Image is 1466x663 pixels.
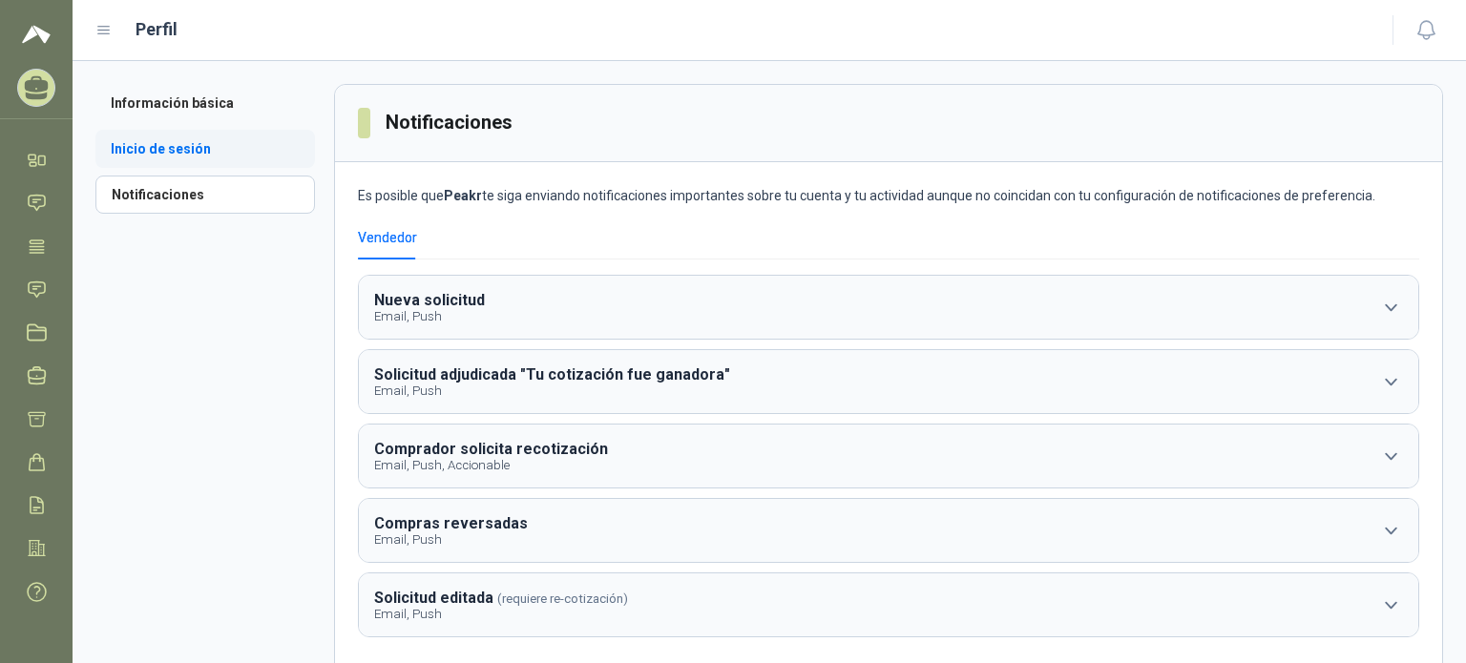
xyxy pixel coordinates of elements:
h1: Perfil [136,16,178,43]
div: Vendedor [358,227,417,248]
b: Solicitud editada [374,589,493,607]
a: Información básica [95,84,315,122]
b: Solicitud adjudicada "Tu cotización fue ganadora" [374,365,730,383]
a: Inicio de sesión [95,130,315,168]
b: Nueva solicitud [374,291,485,309]
button: Nueva solicitudEmail, Push [359,276,1418,339]
button: Comprador solicita recotizaciónEmail, Push, Accionable [359,425,1418,487]
p: Email, Push, Accionable [374,458,612,472]
p: Email, Push [374,309,489,323]
button: Solicitud editada(requiere re-cotización)Email, Push [359,573,1418,636]
button: Solicitud adjudicada "Tu cotización fue ganadora"Email, Push [359,350,1418,413]
b: Comprador solicita recotización [374,440,608,458]
p: Email, Push [374,383,734,398]
span: (requiere re-cotización) [497,591,628,606]
b: Compras reversadas [374,514,528,532]
p: Email, Push [374,532,532,547]
p: Es posible que te siga enviando notificaciones importantes sobre tu cuenta y tu actividad aunque ... [358,185,1419,206]
b: Peakr [444,188,482,203]
p: Email, Push [374,607,628,621]
a: Notificaciones [95,176,315,214]
h3: Notificaciones [386,108,515,137]
img: Logo peakr [22,23,51,46]
button: Compras reversadasEmail, Push [359,499,1418,562]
